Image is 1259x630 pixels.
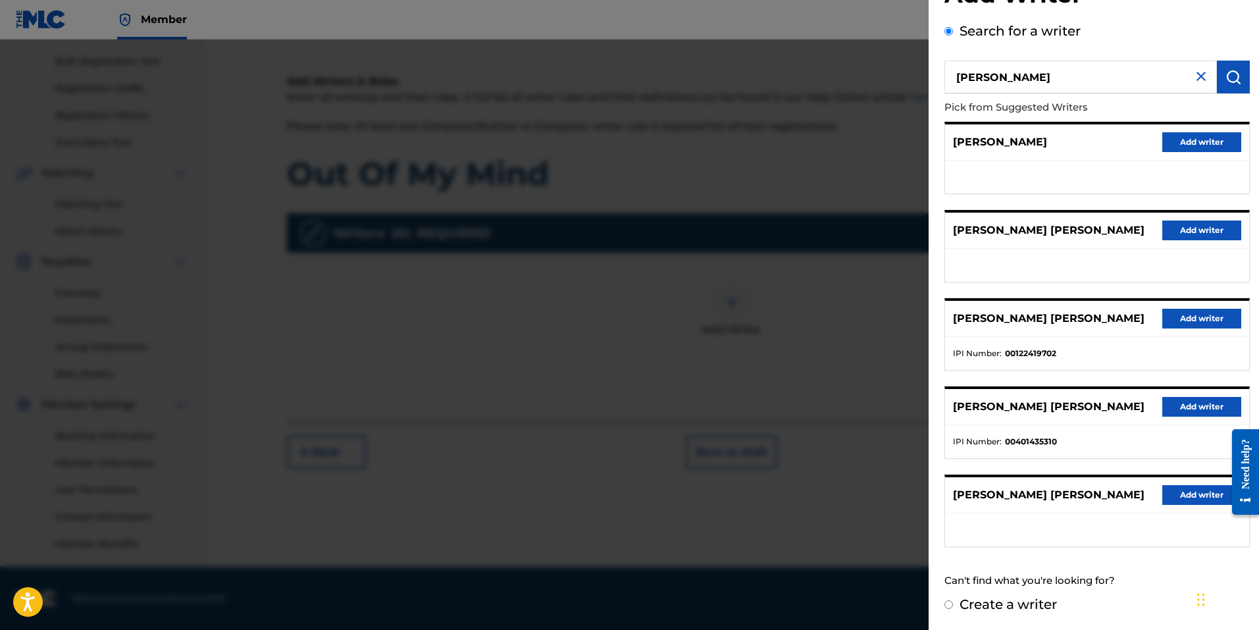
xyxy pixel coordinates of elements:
button: Add writer [1162,397,1241,417]
button: Add writer [1162,132,1241,152]
div: Can't find what you're looking for? [944,567,1250,595]
input: Search writer's name or IPI Number [944,61,1217,93]
img: close [1193,68,1209,84]
p: [PERSON_NAME] [PERSON_NAME] [953,223,1144,238]
p: [PERSON_NAME] [PERSON_NAME] [953,487,1144,503]
span: IPI Number : [953,436,1002,448]
button: Add writer [1162,221,1241,240]
span: IPI Number : [953,348,1002,359]
iframe: Resource Center [1222,419,1259,525]
span: Member [141,12,187,27]
p: [PERSON_NAME] [PERSON_NAME] [953,399,1144,415]
img: Top Rightsholder [117,12,133,28]
strong: 00401435310 [1005,436,1057,448]
p: [PERSON_NAME] [PERSON_NAME] [953,311,1144,327]
p: Pick from Suggested Writers [944,93,1175,122]
label: Create a writer [960,596,1057,612]
button: Add writer [1162,309,1241,328]
p: [PERSON_NAME] [953,134,1047,150]
div: Drag [1197,580,1205,619]
iframe: Chat Widget [1193,567,1259,630]
img: MLC Logo [16,10,66,29]
img: Search Works [1225,69,1241,85]
strong: 00122419702 [1005,348,1056,359]
button: Add writer [1162,485,1241,505]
